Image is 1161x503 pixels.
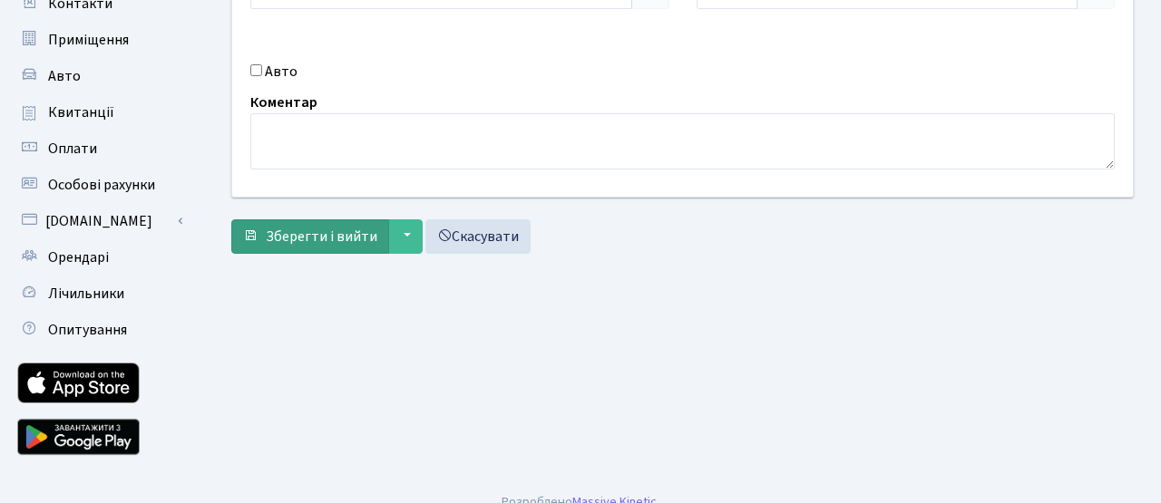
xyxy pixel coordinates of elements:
button: Зберегти і вийти [231,219,389,254]
span: Опитування [48,320,127,340]
a: Орендарі [9,239,190,276]
a: [DOMAIN_NAME] [9,203,190,239]
a: Лічильники [9,276,190,312]
label: Коментар [250,92,317,113]
a: Авто [9,58,190,94]
span: Приміщення [48,30,129,50]
label: Авто [265,61,298,82]
a: Скасувати [425,219,531,254]
span: Оплати [48,139,97,159]
a: Особові рахунки [9,167,190,203]
span: Квитанції [48,102,114,122]
span: Зберегти і вийти [266,227,377,247]
span: Орендарі [48,247,109,267]
a: Оплати [9,131,190,167]
a: Опитування [9,312,190,348]
span: Лічильники [48,284,124,304]
span: Авто [48,66,81,86]
a: Квитанції [9,94,190,131]
span: Особові рахунки [48,175,155,195]
a: Приміщення [9,22,190,58]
